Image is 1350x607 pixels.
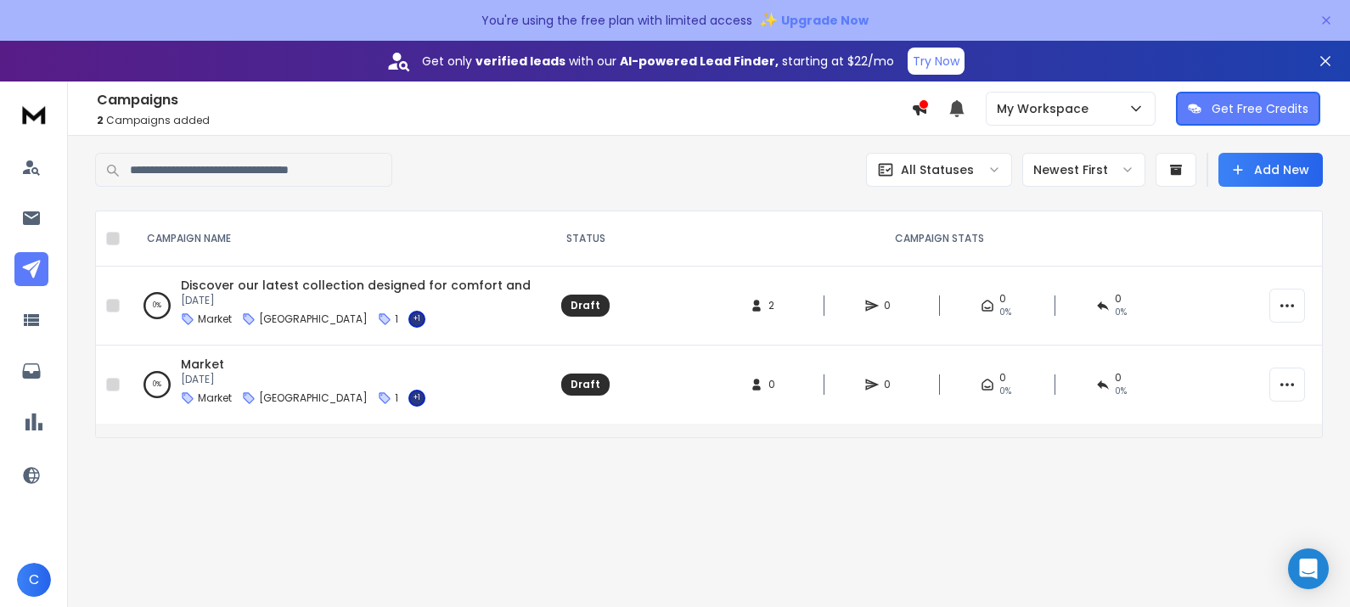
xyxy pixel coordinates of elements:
span: 2 [768,299,785,312]
p: [DATE] [181,373,425,386]
button: ✨Upgrade Now [759,3,869,37]
p: Market [198,312,232,326]
span: 0 [768,378,785,391]
span: 0% [1115,306,1127,319]
button: C [17,563,51,597]
div: Draft [571,378,600,391]
span: 0 [884,378,901,391]
button: +1 [408,311,425,328]
p: Get Free Credits [1212,100,1308,117]
p: Try Now [913,53,959,70]
div: Draft [571,299,600,312]
p: [GEOGRAPHIC_DATA] [259,391,368,405]
span: 0% [999,306,1011,319]
span: 0% [999,385,1011,398]
td: 0%Discover our latest collection designed for comfort and style. Enjoy exclusive deals and free s... [127,267,551,346]
button: Add New [1218,153,1323,187]
div: Open Intercom Messenger [1288,548,1329,589]
strong: verified leads [475,53,565,70]
span: 0 [999,371,1006,385]
span: ✨ [759,8,778,32]
p: Get only with our starting at $22/mo [422,53,894,70]
button: Try Now [908,48,965,75]
p: Campaigns added [97,114,911,127]
p: You're using the free plan with limited access [481,12,752,29]
p: 1 [395,312,398,326]
p: 0 % [153,297,161,314]
span: 0% [1115,385,1127,398]
p: My Workspace [997,100,1095,117]
span: 0 [884,299,901,312]
a: Market [181,356,224,373]
span: 2 [97,113,104,127]
img: logo [17,98,51,130]
th: STATUS [551,211,620,267]
button: +1 [408,390,425,407]
button: Newest First [1022,153,1145,187]
p: Market [198,391,232,405]
p: [DATE] [181,294,534,307]
p: [GEOGRAPHIC_DATA] [259,312,368,326]
h1: Campaigns [97,90,911,110]
p: All Statuses [901,161,974,178]
span: 0 [1115,292,1122,306]
button: Get Free Credits [1176,92,1320,126]
span: Upgrade Now [781,12,869,29]
strong: AI-powered Lead Finder, [620,53,779,70]
p: 1 [395,391,398,405]
td: 0%Market[DATE]Market[GEOGRAPHIC_DATA]1+1 [127,346,551,424]
p: 0 % [153,376,161,393]
span: 0 [999,292,1006,306]
th: CAMPAIGN NAME [127,211,551,267]
th: CAMPAIGN STATS [620,211,1259,267]
span: 0 [1115,371,1122,385]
